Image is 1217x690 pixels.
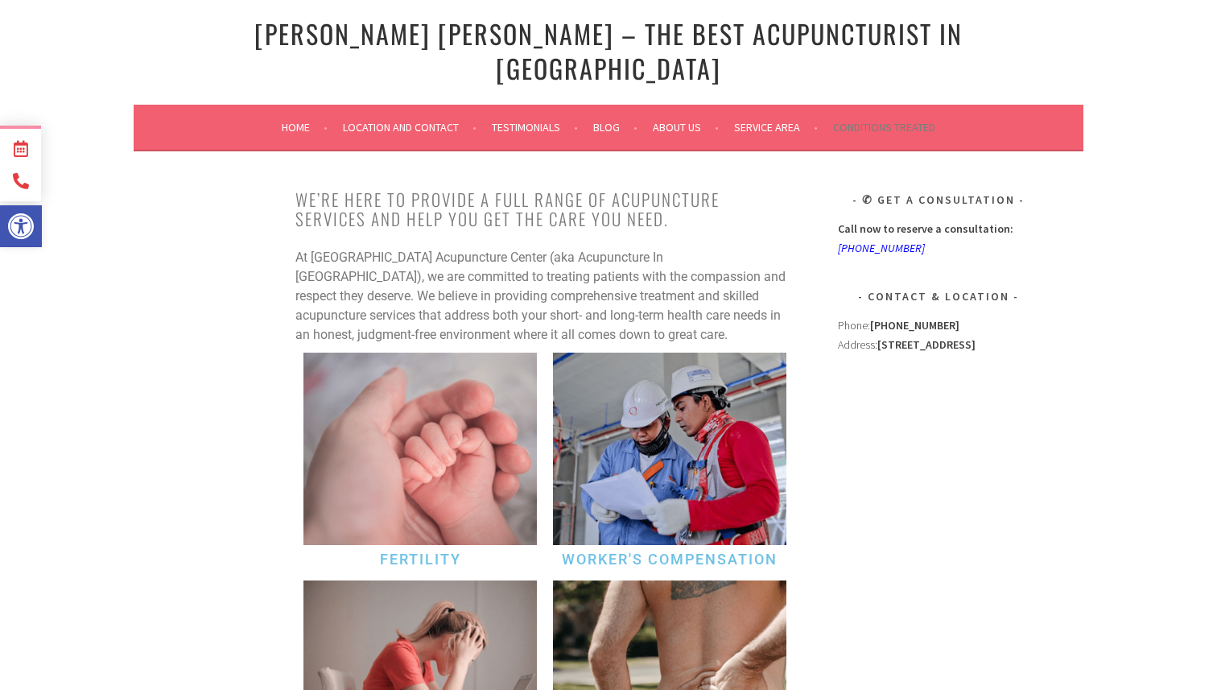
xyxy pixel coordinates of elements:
[303,353,537,544] img: Irvine Acupuncture for Fertility and infertility
[343,118,476,137] a: Location and Contact
[562,551,778,568] a: Worker's Compensation
[838,221,1013,236] strong: Call now to reserve a consultation:
[553,353,786,544] img: irvine acupuncture for workers compensation
[282,118,328,137] a: Home
[295,190,794,229] h2: We’re here to provide a full range of acupuncture services and help you get the care you need.
[295,248,794,345] p: At [GEOGRAPHIC_DATA] Acupuncture Center (aka Acupuncture In [GEOGRAPHIC_DATA]), we are committed ...
[838,241,925,255] a: [PHONE_NUMBER]
[653,118,719,137] a: About Us
[492,118,578,137] a: Testimonials
[254,14,963,87] a: [PERSON_NAME] [PERSON_NAME] – The Best Acupuncturist In [GEOGRAPHIC_DATA]
[593,118,637,137] a: Blog
[838,316,1039,556] div: Address:
[877,337,976,352] strong: [STREET_ADDRESS]
[838,316,1039,335] div: Phone:
[833,118,935,137] a: Conditions Treated
[734,118,818,137] a: Service Area
[838,190,1039,209] h3: ✆ Get A Consultation
[380,551,461,568] a: Fertility
[838,287,1039,306] h3: Contact & Location
[870,318,959,333] strong: [PHONE_NUMBER]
